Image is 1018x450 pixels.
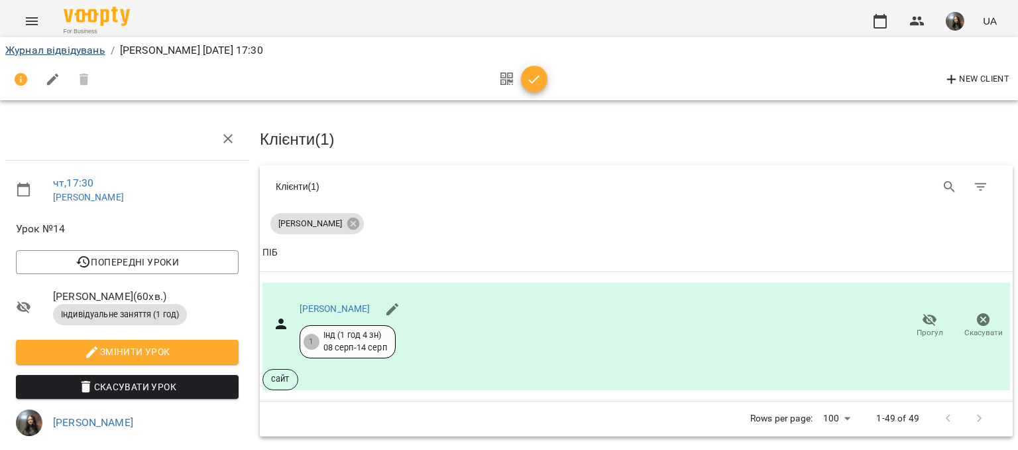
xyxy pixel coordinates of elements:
li: / [111,42,115,58]
p: 1-49 of 49 [876,412,919,425]
p: Rows per page: [750,412,813,425]
img: 3223da47ea16ff58329dec54ac365d5d.JPG [16,410,42,436]
div: 1 [304,334,319,350]
div: [PERSON_NAME] [270,213,364,234]
a: [PERSON_NAME] [300,303,370,314]
div: Інд (1 год 4 зн) 08 серп - 14 серп [323,329,387,354]
div: Sort [262,245,278,261]
span: ПІБ [262,245,1010,261]
span: Скасувати [964,327,1003,338]
a: [PERSON_NAME] [53,416,133,429]
span: New Client [944,72,1009,88]
div: Клієнти ( 1 ) [276,180,626,193]
button: Скасувати Урок [16,375,239,399]
h3: Клієнти ( 1 ) [260,131,1013,148]
span: сайт [263,373,298,385]
div: ПІБ [262,245,278,261]
div: 100 [818,409,855,428]
button: Search [934,171,966,203]
span: Урок №14 [16,221,239,237]
nav: breadcrumb [5,42,1013,58]
span: For Business [64,27,130,36]
img: 3223da47ea16ff58329dec54ac365d5d.JPG [946,12,964,31]
span: Змінити урок [27,344,228,360]
a: [PERSON_NAME] [53,192,124,202]
img: Voopty Logo [64,7,130,26]
span: Прогул [917,327,943,338]
p: [PERSON_NAME] [DATE] 17:30 [120,42,263,58]
span: Індивідуальне заняття (1 год) [53,309,187,321]
button: Фільтр [965,171,997,203]
span: Скасувати Урок [27,379,228,395]
button: Прогул [903,307,956,344]
span: [PERSON_NAME] [270,218,350,230]
button: Menu [16,5,48,37]
a: Журнал відвідувань [5,44,105,56]
a: чт , 17:30 [53,177,93,189]
span: Попередні уроки [27,254,228,270]
span: [PERSON_NAME] ( 60 хв. ) [53,289,239,305]
span: UA [983,14,997,28]
button: UA [978,9,1002,33]
div: Table Toolbar [260,165,1013,208]
button: Попередні уроки [16,250,239,274]
button: Змінити урок [16,340,239,364]
button: New Client [940,69,1013,90]
button: Скасувати [956,307,1010,344]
